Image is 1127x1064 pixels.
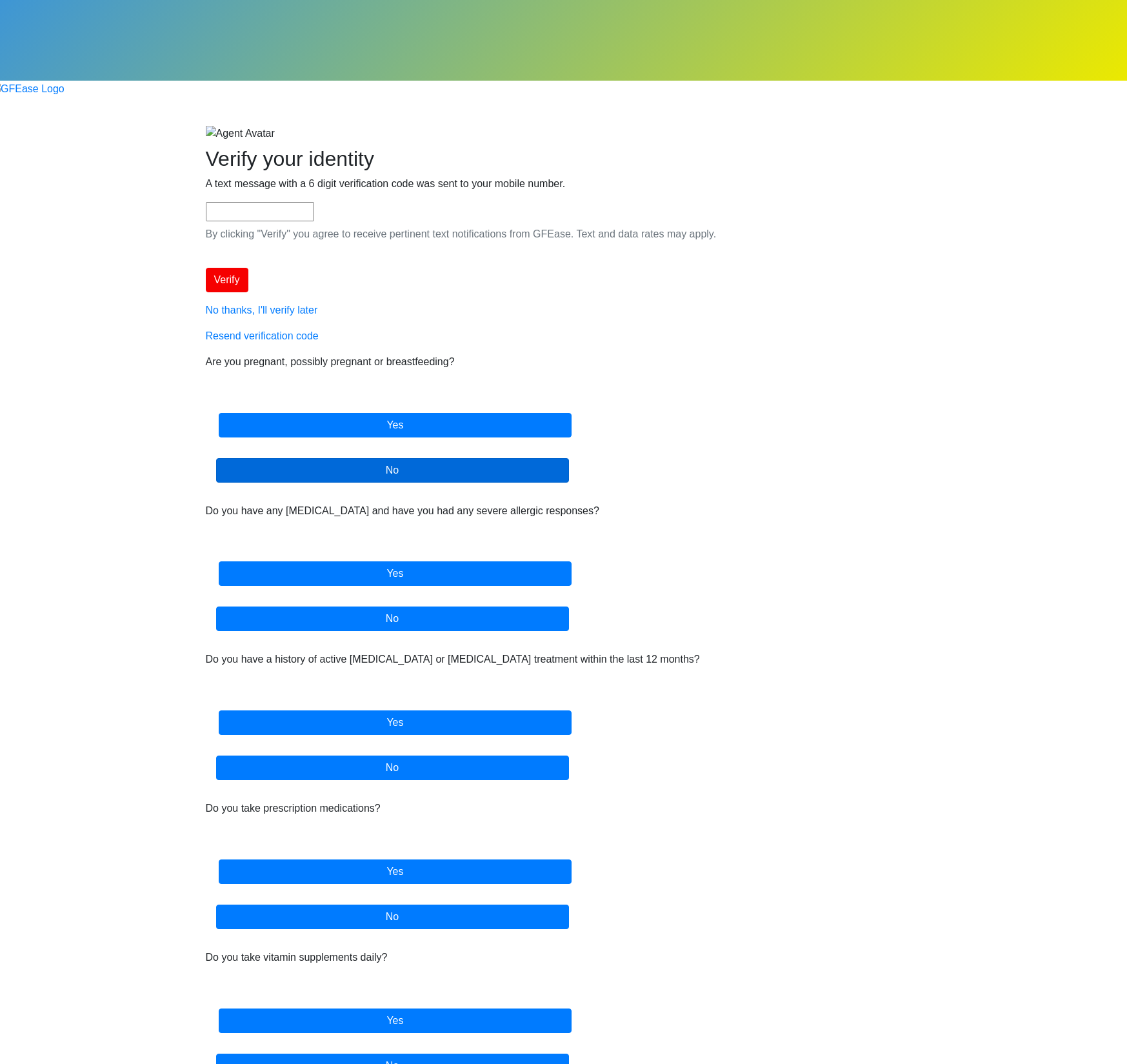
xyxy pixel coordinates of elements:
[206,176,922,192] p: A text message with a 6 digit verification code was sent to your mobile number.
[206,268,248,292] button: Verify
[219,561,572,586] label: Yes
[206,801,381,816] label: Do you take prescription medications?
[216,607,569,631] label: No
[206,226,922,242] p: By clicking "Verify" you agree to receive pertinent text notifications from GFEase. Text and data...
[206,305,318,316] a: No thanks, I'll verify later
[206,126,275,141] img: Agent Avatar
[216,756,569,780] label: No
[206,950,388,965] label: Do you take vitamin supplements daily?
[206,503,599,519] label: Do you have any [MEDICAL_DATA] and have you had any severe allergic responses?
[206,354,455,370] label: Are you pregnant, possibly pregnant or breastfeeding?
[219,710,572,735] label: Yes
[206,330,319,341] a: Resend verification code
[206,652,700,667] label: Do you have a history of active [MEDICAL_DATA] or [MEDICAL_DATA] treatment within the last 12 mon...
[219,413,572,437] label: Yes
[219,1009,572,1033] label: Yes
[216,458,569,483] label: No
[219,859,572,884] label: Yes
[216,905,569,929] label: No
[206,146,922,171] h2: Verify your identity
